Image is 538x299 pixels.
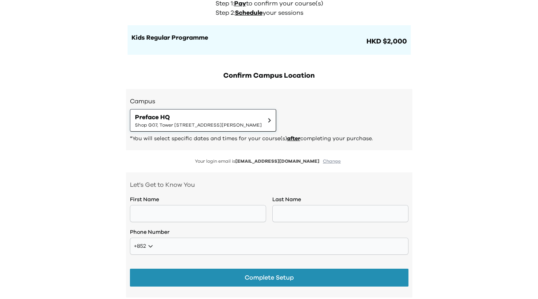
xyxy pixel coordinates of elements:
p: Your login email is [126,158,412,165]
button: Preface HQShop G07, Tower [STREET_ADDRESS][PERSON_NAME] [130,109,276,132]
p: Let's Get to Know You [130,180,408,189]
button: Complete Setup [130,269,408,287]
label: Last Name [272,196,408,203]
span: Shop G07, Tower [STREET_ADDRESS][PERSON_NAME] [135,122,262,128]
label: First Name [130,196,266,203]
span: Preface HQ [135,113,262,122]
span: [EMAIL_ADDRESS][DOMAIN_NAME] [235,159,319,163]
p: *You will select specific dates and times for your course(s) completing your purchase. [130,135,408,143]
span: Pay [234,0,246,7]
h2: Confirm Campus Location [126,70,412,81]
span: HKD $2,000 [365,36,407,47]
span: after [287,136,300,141]
h3: Campus [130,97,408,106]
button: Change [321,158,343,165]
span: Schedule [235,10,263,16]
p: Step 2: your sessions [216,8,328,17]
h1: Kids Regular Programme [131,33,365,42]
label: Phone Number [130,228,408,236]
